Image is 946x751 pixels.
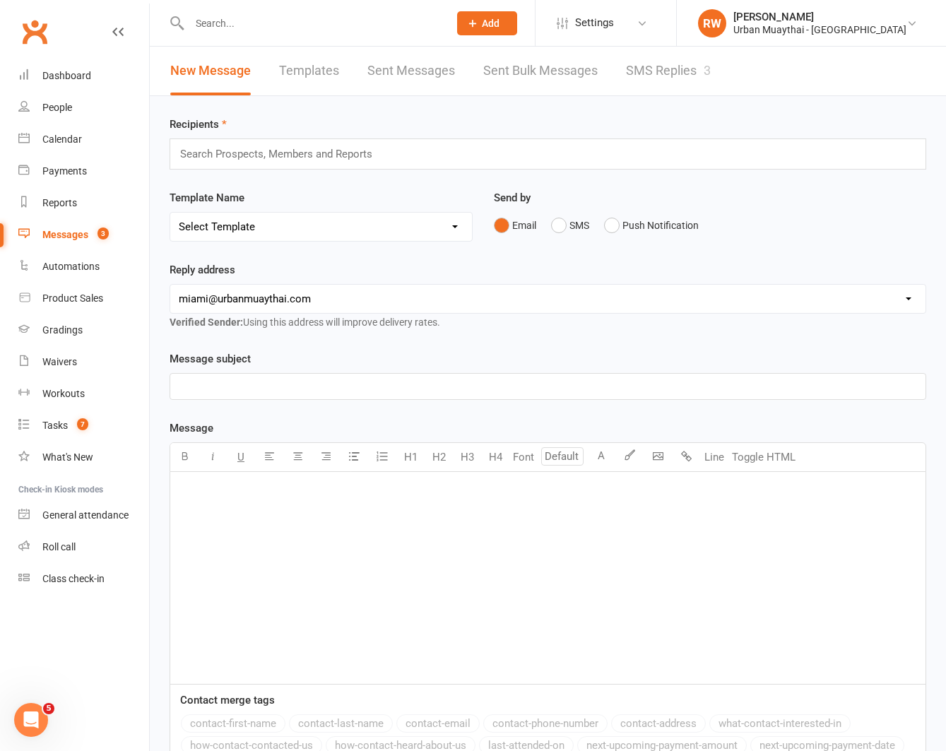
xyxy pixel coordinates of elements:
button: U [227,443,255,471]
button: Push Notification [604,212,699,239]
button: Line [700,443,728,471]
iframe: Intercom live chat [14,703,48,737]
button: A [587,443,615,471]
div: Urban Muaythai - [GEOGRAPHIC_DATA] [733,23,906,36]
span: U [237,451,244,463]
a: Workouts [18,378,149,410]
button: H4 [481,443,509,471]
a: Gradings [18,314,149,346]
a: Messages 3 [18,219,149,251]
span: 5 [43,703,54,714]
span: Add [482,18,499,29]
div: People [42,102,72,113]
div: Gradings [42,324,83,336]
div: 3 [704,63,711,78]
label: Contact merge tags [180,692,275,709]
button: H2 [425,443,453,471]
button: Add [457,11,517,35]
span: 7 [77,418,88,430]
a: Reports [18,187,149,219]
label: Reply address [170,261,235,278]
button: H3 [453,443,481,471]
div: Payments [42,165,87,177]
div: Automations [42,261,100,272]
span: 3 [97,227,109,240]
div: Product Sales [42,292,103,304]
div: [PERSON_NAME] [733,11,906,23]
div: Dashboard [42,70,91,81]
a: Clubworx [17,14,52,49]
a: Roll call [18,531,149,563]
button: Email [494,212,536,239]
label: Recipients [170,116,227,133]
label: Send by [494,189,531,206]
span: Using this address will improve delivery rates. [170,317,440,328]
a: Product Sales [18,283,149,314]
a: Sent Messages [367,47,455,95]
button: SMS [551,212,589,239]
button: Toggle HTML [728,443,799,471]
a: People [18,92,149,124]
a: Waivers [18,346,149,378]
strong: Verified Sender: [170,317,243,328]
a: SMS Replies3 [626,47,711,95]
a: Payments [18,155,149,187]
div: Reports [42,197,77,208]
div: What's New [42,451,93,463]
a: Class kiosk mode [18,563,149,595]
label: Message [170,420,213,437]
a: Sent Bulk Messages [483,47,598,95]
div: Class check-in [42,573,105,584]
a: Calendar [18,124,149,155]
button: H1 [396,443,425,471]
a: Templates [279,47,339,95]
div: Workouts [42,388,85,399]
input: Search... [185,13,439,33]
span: Settings [575,7,614,39]
label: Template Name [170,189,244,206]
div: Messages [42,229,88,240]
a: General attendance kiosk mode [18,499,149,531]
a: Automations [18,251,149,283]
a: Tasks 7 [18,410,149,442]
a: What's New [18,442,149,473]
div: Tasks [42,420,68,431]
div: Calendar [42,134,82,145]
input: Search Prospects, Members and Reports [179,145,386,163]
input: Default [541,447,584,466]
div: RW [698,9,726,37]
div: Waivers [42,356,77,367]
div: Roll call [42,541,76,552]
button: Font [509,443,538,471]
div: General attendance [42,509,129,521]
a: New Message [170,47,251,95]
label: Message subject [170,350,251,367]
a: Dashboard [18,60,149,92]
